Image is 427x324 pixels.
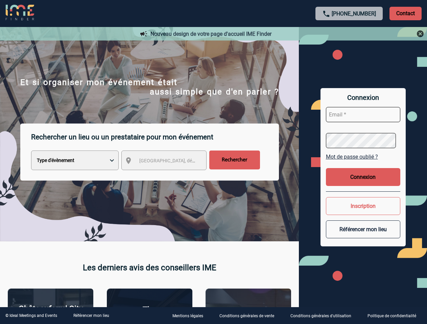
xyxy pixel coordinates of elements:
a: Mentions légales [167,313,214,319]
p: Mentions légales [172,314,203,319]
p: Conditions générales de vente [219,314,274,319]
a: Conditions générales de vente [214,313,285,319]
div: © Ideal Meetings and Events [5,313,57,318]
p: Politique de confidentialité [367,314,416,319]
a: Conditions générales d'utilisation [285,313,362,319]
a: Référencer mon lieu [73,313,109,318]
p: Conditions générales d'utilisation [290,314,351,319]
a: Politique de confidentialité [362,313,427,319]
